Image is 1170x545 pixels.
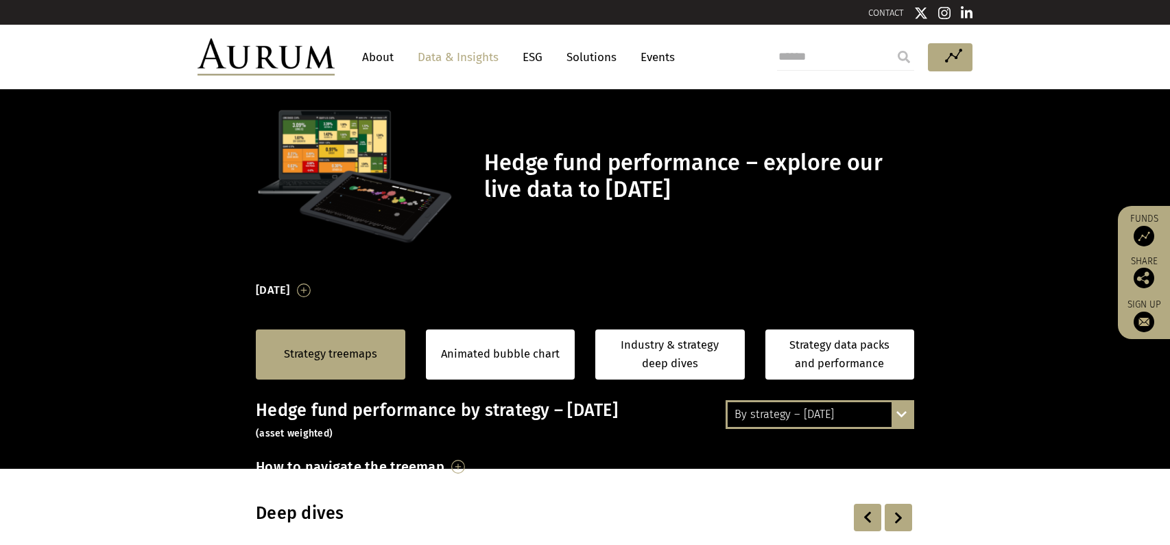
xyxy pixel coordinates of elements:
a: Funds [1125,213,1163,246]
a: About [355,45,401,70]
small: (asset weighted) [256,428,333,439]
h3: [DATE] [256,280,290,301]
img: Linkedin icon [961,6,973,20]
a: Events [634,45,675,70]
a: ESG [516,45,549,70]
input: Submit [890,43,918,71]
img: Sign up to our newsletter [1134,312,1154,332]
h3: Hedge fund performance by strategy – [DATE] [256,400,914,441]
a: Strategy treemaps [284,345,377,363]
a: Animated bubble chart [441,345,560,363]
a: CONTACT [868,8,904,18]
img: Instagram icon [938,6,951,20]
div: Share [1125,257,1163,288]
a: Sign up [1125,299,1163,332]
div: By strategy – [DATE] [728,402,912,427]
img: Share this post [1134,268,1154,288]
a: Solutions [560,45,623,70]
h3: How to navigate the treemap [256,455,444,478]
img: Access Funds [1134,226,1154,246]
a: Strategy data packs and performance [765,329,915,380]
a: Industry & strategy deep dives [595,329,745,380]
h1: Hedge fund performance – explore our live data to [DATE] [484,150,911,203]
a: Data & Insights [411,45,505,70]
h3: Deep dives [256,503,737,524]
img: Aurum [198,38,335,76]
img: Twitter icon [914,6,928,20]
